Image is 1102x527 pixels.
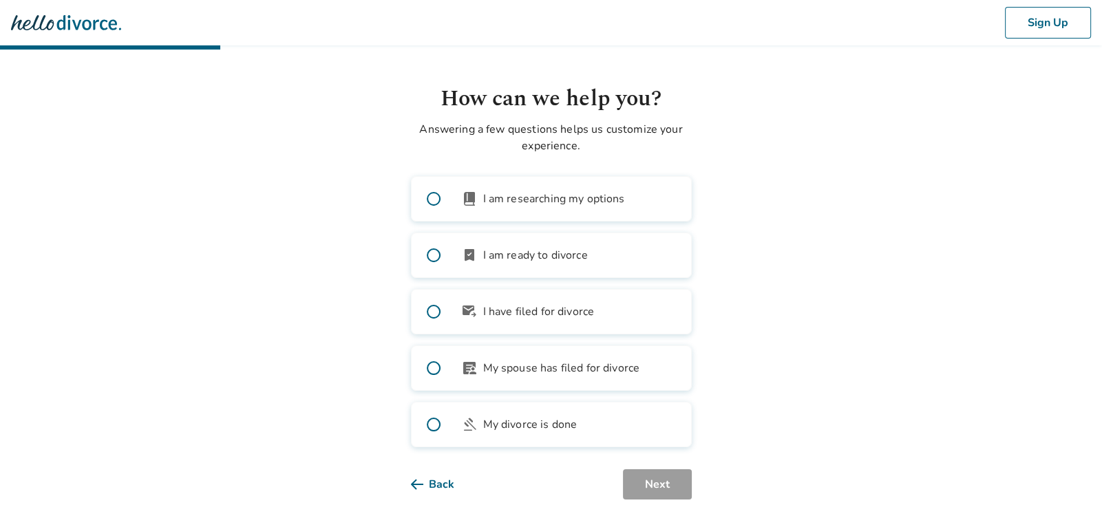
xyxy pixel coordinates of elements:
span: My divorce is done [483,416,578,433]
iframe: Chat Widget [1033,461,1102,527]
span: bookmark_check [461,247,478,263]
button: Sign Up [1005,7,1091,39]
span: I have filed for divorce [483,303,595,320]
span: I am researching my options [483,191,625,207]
button: Next [623,469,692,499]
span: book_2 [461,191,478,207]
span: gavel [461,416,478,433]
span: My spouse has filed for divorce [483,360,640,376]
span: I am ready to divorce [483,247,588,263]
p: Answering a few questions helps us customize your experience. [411,121,692,154]
h1: How can we help you? [411,83,692,116]
span: article_person [461,360,478,376]
span: outgoing_mail [461,303,478,320]
button: Back [411,469,476,499]
img: Hello Divorce Logo [11,9,121,36]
